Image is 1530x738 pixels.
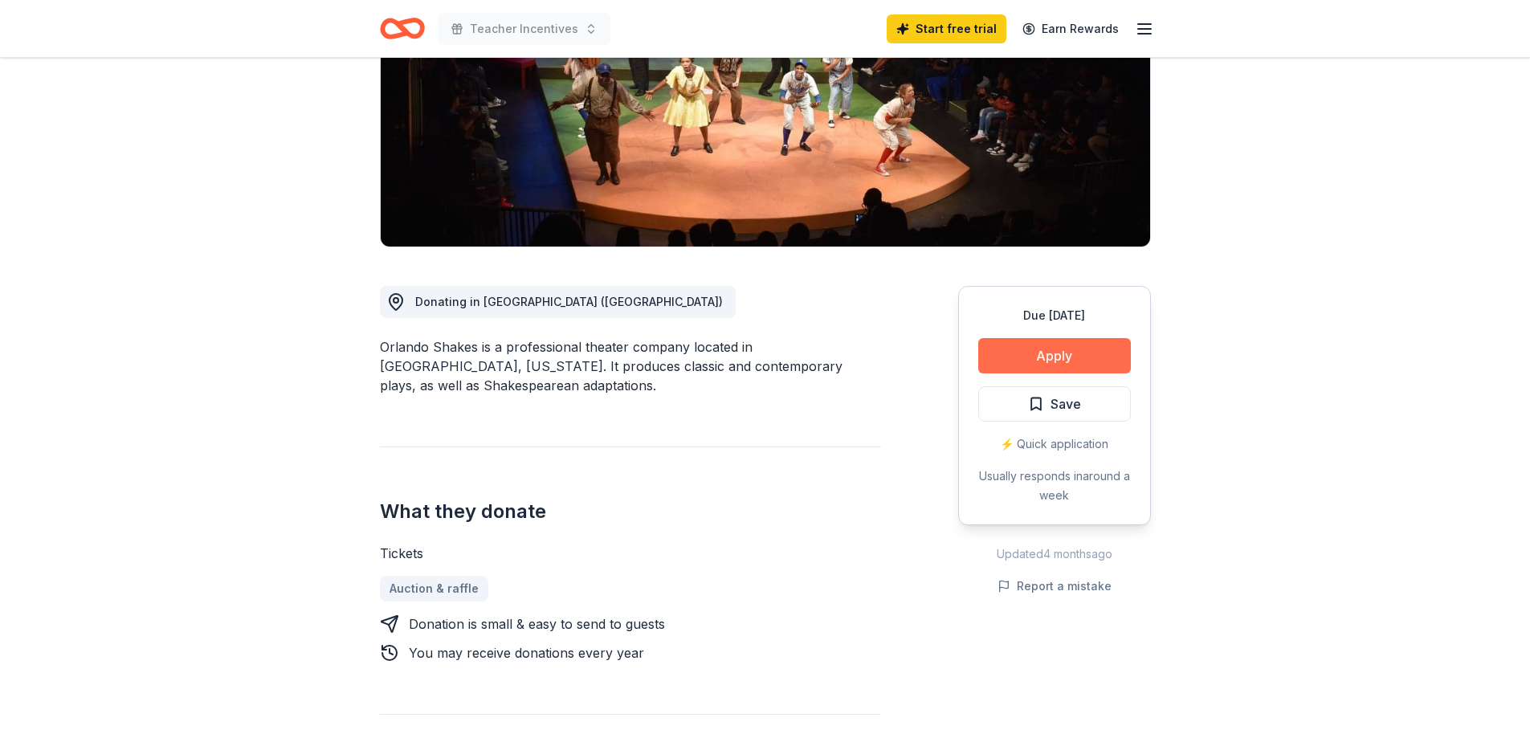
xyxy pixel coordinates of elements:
a: Earn Rewards [1013,14,1128,43]
div: Orlando Shakes is a professional theater company located in [GEOGRAPHIC_DATA], [US_STATE]. It pro... [380,337,881,395]
span: Teacher Incentives [470,19,578,39]
button: Apply [978,338,1131,373]
a: Home [380,10,425,47]
a: Auction & raffle [380,576,488,601]
h2: What they donate [380,499,881,524]
div: You may receive donations every year [409,643,644,663]
button: Report a mistake [998,577,1112,596]
div: Donation is small & easy to send to guests [409,614,665,634]
button: Save [978,386,1131,422]
span: Donating in [GEOGRAPHIC_DATA] ([GEOGRAPHIC_DATA]) [415,295,723,308]
div: Due [DATE] [978,306,1131,325]
button: Teacher Incentives [438,13,610,45]
div: ⚡️ Quick application [978,434,1131,454]
div: Usually responds in around a week [978,467,1131,505]
div: Tickets [380,544,881,563]
div: Updated 4 months ago [958,544,1151,564]
span: Save [1051,393,1081,414]
a: Start free trial [887,14,1006,43]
